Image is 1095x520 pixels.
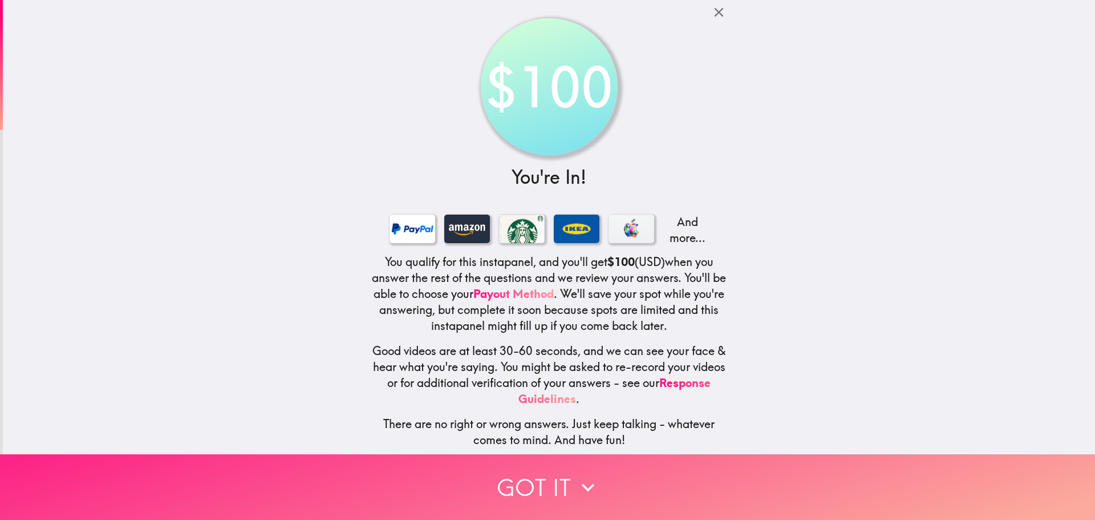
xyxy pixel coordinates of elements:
[371,416,727,448] h5: There are no right or wrong answers. Just keep talking - whatever comes to mind. And have fun!
[371,343,727,407] h5: Good videos are at least 30-60 seconds, and we can see your face & hear what you're saying. You m...
[607,255,635,269] b: $100
[663,214,709,246] p: And more...
[473,287,554,301] a: Payout Method
[485,23,613,151] div: $100
[371,164,727,190] h3: You're In!
[371,254,727,334] h5: You qualify for this instapanel, and you'll get (USD) when you answer the rest of the questions a...
[518,376,711,406] a: Response Guidelines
